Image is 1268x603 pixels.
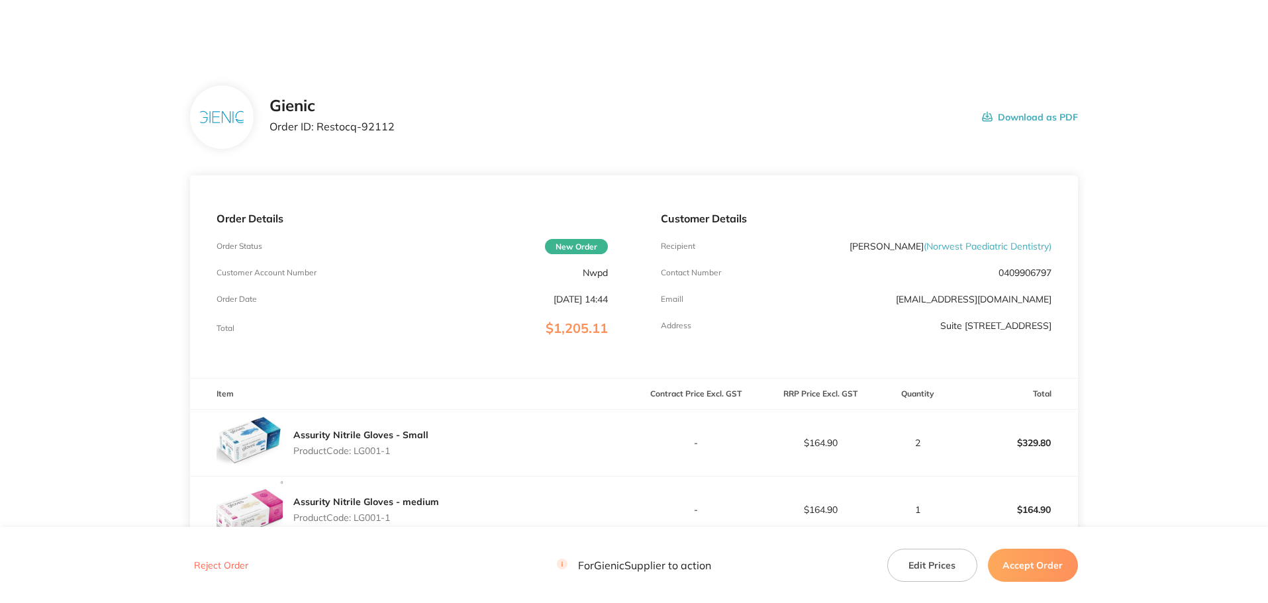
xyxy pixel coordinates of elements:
[557,559,711,571] p: For Gienic Supplier to action
[759,438,882,448] p: $164.90
[293,429,428,441] a: Assurity Nitrile Gloves - Small
[988,548,1078,581] button: Accept Order
[883,438,953,448] p: 2
[554,294,608,304] p: [DATE] 14:44
[954,494,1077,526] p: $164.90
[69,19,201,38] img: Restocq logo
[217,242,262,251] p: Order Status
[269,97,395,115] h2: Gienic
[850,241,1051,252] p: [PERSON_NAME]
[190,559,252,571] button: Reject Order
[634,379,759,410] th: Contract Price Excl. GST
[217,212,607,224] p: Order Details
[661,295,683,304] p: Emaill
[883,379,953,410] th: Quantity
[583,267,608,278] p: Nwpd
[545,239,608,254] span: New Order
[896,293,1051,305] a: [EMAIL_ADDRESS][DOMAIN_NAME]
[883,504,953,515] p: 1
[954,427,1077,459] p: $329.80
[293,512,439,523] p: Product Code: LG001-1
[999,267,1051,278] p: 0409906797
[635,504,758,515] p: -
[953,379,1078,410] th: Total
[69,19,201,40] a: Restocq logo
[661,268,721,277] p: Contact Number
[635,438,758,448] p: -
[217,477,283,543] img: ODg5NjcxaA
[940,320,1051,331] p: Suite [STREET_ADDRESS]
[982,97,1078,138] button: Download as PDF
[661,242,695,251] p: Recipient
[217,324,234,333] p: Total
[759,504,882,515] p: $164.90
[758,379,883,410] th: RRP Price Excl. GST
[217,268,317,277] p: Customer Account Number
[201,107,244,128] img: NDF4NjJoMg
[217,410,283,476] img: OGI5MXp6Nw
[293,496,439,508] a: Assurity Nitrile Gloves - medium
[190,379,634,410] th: Item
[269,120,395,132] p: Order ID: Restocq- 92112
[661,321,691,330] p: Address
[661,212,1051,224] p: Customer Details
[217,295,257,304] p: Order Date
[887,548,977,581] button: Edit Prices
[924,240,1051,252] span: ( Norwest Paediatric Dentistry )
[293,445,428,456] p: Product Code: LG001-1
[546,320,608,336] span: $1,205.11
